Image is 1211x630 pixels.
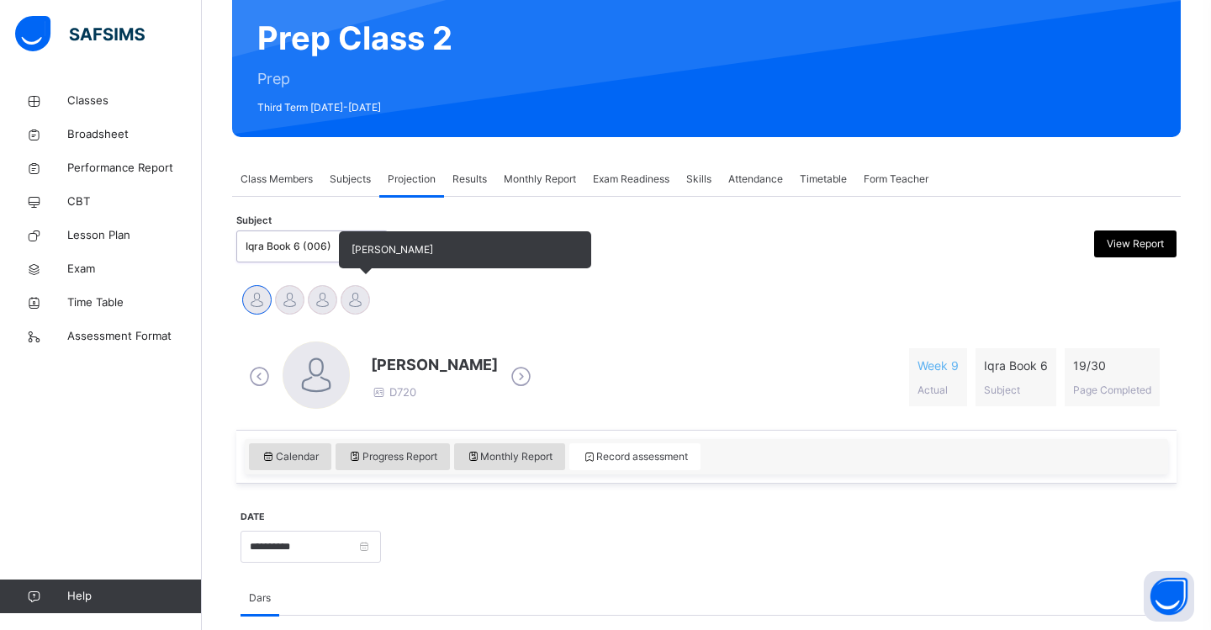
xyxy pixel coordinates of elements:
span: Time Table [67,294,202,311]
span: Attendance [728,172,783,187]
span: Dars [249,590,271,606]
span: Page Completed [1073,384,1151,396]
img: safsims [15,16,145,51]
span: Subject [984,384,1020,396]
label: Date [241,511,265,524]
span: Progress Report [348,449,437,464]
button: Open asap [1144,571,1194,622]
span: Monthly Report [467,449,553,464]
div: Iqra Book 6 (006) [246,239,357,254]
span: 19 / 30 [1073,357,1151,374]
span: Iqra Book 6 [984,357,1048,374]
span: Calendar [262,449,319,464]
span: Monthly Report [504,172,576,187]
span: [PERSON_NAME] [371,353,498,376]
span: CBT [67,193,202,210]
span: Subjects [330,172,371,187]
span: Timetable [800,172,847,187]
span: Projection [388,172,436,187]
span: Skills [686,172,711,187]
span: Actual [918,384,948,396]
span: Subject [236,214,272,228]
span: View Report [1107,236,1164,251]
span: Help [67,588,201,605]
span: [PERSON_NAME] [352,243,433,256]
span: Class Members [241,172,313,187]
span: Lesson Plan [67,227,202,244]
span: Performance Report [67,160,202,177]
span: Broadsheet [67,126,202,143]
span: Classes [67,93,202,109]
span: Week 9 [918,357,959,374]
span: Exam Readiness [593,172,669,187]
span: Results [452,172,487,187]
span: Record assessment [582,449,688,464]
span: Assessment Format [67,328,202,345]
span: Form Teacher [864,172,928,187]
span: Exam [67,261,202,278]
span: D720 [371,385,416,399]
